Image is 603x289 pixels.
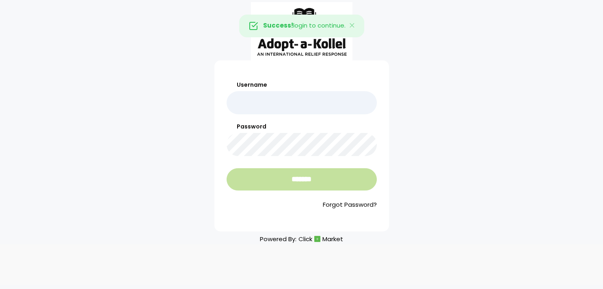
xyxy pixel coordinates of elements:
[251,2,352,60] img: aak_logo_sm.jpeg
[227,81,377,89] label: Username
[314,236,320,242] img: cm_icon.png
[260,233,343,244] p: Powered By:
[263,21,293,30] strong: Success!
[340,15,364,37] button: Close
[239,15,364,37] div: login to continue.
[298,233,343,244] a: ClickMarket
[227,122,377,131] label: Password
[227,200,377,210] a: Forgot Password?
